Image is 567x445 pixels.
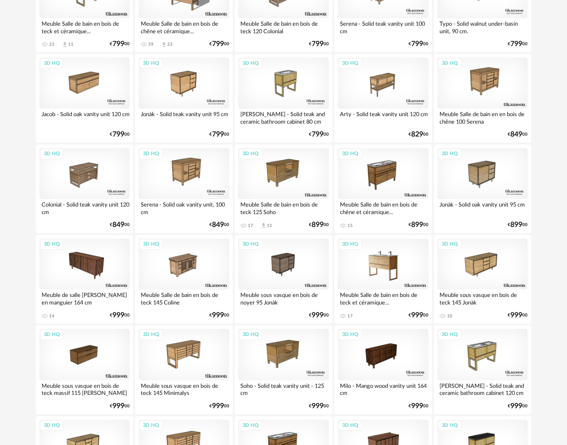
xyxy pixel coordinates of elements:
div: Meuble Salle de bain en bois de teck 145 Coline [139,289,229,307]
div: 3D HQ [139,58,163,69]
div: € 00 [309,41,329,47]
div: € 00 [409,403,428,409]
div: 10 [447,313,452,319]
a: 3D HQ Meuble sous vasque en bois de teck massif 115 [PERSON_NAME] €99900 [36,325,134,414]
span: 999 [312,312,324,318]
div: [PERSON_NAME] - Solid teak and ceramic bathroom cabinet 120 cm [437,380,528,398]
a: 3D HQ Jonàk - Solid teak vanity unit 95 cm €79900 [135,54,233,143]
div: Arty - Solid teak vanity unit 120 cm [338,109,428,126]
div: € 00 [110,41,130,47]
div: Colonial - Solid teak vanity unit 120 cm [39,199,130,217]
a: 3D HQ Meuble Salle de bain en bois de teck 125 Soho 17 Download icon 11 €89900 [235,144,332,233]
div: 3D HQ [338,58,362,69]
div: Soho - Solid teak vanity unit - 125 cm [238,380,329,398]
div: 3D HQ [139,420,163,431]
span: 829 [411,132,423,137]
div: 3D HQ [239,148,262,160]
a: 3D HQ Meuble sous vasque en bois de teck 145 Minimalys €99900 [135,325,233,414]
div: 3D HQ [239,239,262,250]
div: 3D HQ [338,148,362,160]
a: 3D HQ Meuble Salle de bain en bois de teck 145 Coline €99900 [135,235,233,324]
div: € 00 [209,41,229,47]
span: 999 [112,312,124,318]
div: € 00 [409,222,428,228]
span: 799 [112,132,124,137]
span: Download icon [161,41,167,48]
div: € 00 [508,41,528,47]
a: 3D HQ Serena - Solid oak vanity unit, 100 cm €84900 [135,144,233,233]
div: € 00 [409,312,428,318]
div: € 00 [409,132,428,137]
span: 999 [212,403,224,409]
a: 3D HQ Colonial - Solid teak vanity unit 120 cm €84900 [36,144,134,233]
div: € 00 [508,312,528,318]
div: € 00 [110,132,130,137]
div: € 00 [309,403,329,409]
div: Meuble Salle de bain en bois de teck et céramique... [338,289,428,307]
div: 3D HQ [139,239,163,250]
div: 3D HQ [438,239,462,250]
span: 799 [212,132,224,137]
div: 3D HQ [338,329,362,340]
span: 999 [411,312,423,318]
div: Meuble Salle de bain en bois de teck 125 Soho [238,199,329,217]
div: 3D HQ [139,329,163,340]
span: Download icon [62,41,68,48]
a: 3D HQ Meuble sous vasque en bois de teck 145 Jonàk 10 €99900 [434,235,532,324]
div: 23 [167,42,173,47]
span: 999 [212,312,224,318]
div: € 00 [508,132,528,137]
div: € 00 [309,222,329,228]
a: 3D HQ Milo - Mango wood vanity unit 164 cm €99900 [334,325,432,414]
span: 849 [510,132,522,137]
div: 17 [248,223,253,228]
div: € 00 [409,41,428,47]
div: € 00 [209,312,229,318]
div: 3D HQ [338,420,362,431]
div: [PERSON_NAME] - Solid teak and ceramic bathroom cabinet 80 cm [238,109,329,126]
div: 3D HQ [40,329,64,340]
div: 11 [267,223,272,228]
div: Meuble Salle de bain en bois de chêne et céramique... [139,18,229,36]
span: 799 [312,41,324,47]
a: 3D HQ Meuble de salle [PERSON_NAME] en manguier 164 cm 14 €99900 [36,235,134,324]
div: 3D HQ [438,420,462,431]
div: 3D HQ [40,58,64,69]
div: Meuble Salle de bain en bois de chêne et céramique... [338,199,428,217]
a: 3D HQ [PERSON_NAME] - Solid teak and ceramic bathroom cabinet 80 cm €79900 [235,54,332,143]
span: 799 [411,41,423,47]
div: Serena - Solid oak vanity unit, 100 cm [139,199,229,217]
div: Jacob - Solid oak vanity unit 120 cm [39,109,130,126]
div: 23 [49,42,54,47]
div: Meuble Salle de bain en bois de teck 120 Colonial [238,18,329,36]
a: 3D HQ Meuble Salle de bain en bois de chêne et céramique... 15 €89900 [334,144,432,233]
div: 3D HQ [239,329,262,340]
a: 3D HQ Meuble sous vasque en bois de noyer 95 Jonàk €99900 [235,235,332,324]
div: 17 [347,313,353,319]
span: 799 [112,41,124,47]
div: Typo - Solid walnut under-basin unit, 90 cm. [437,18,528,36]
div: € 00 [209,132,229,137]
span: 999 [510,312,522,318]
span: 849 [112,222,124,228]
div: € 00 [309,312,329,318]
div: € 00 [209,222,229,228]
div: Milo - Mango wood vanity unit 164 cm [338,380,428,398]
span: 999 [411,403,423,409]
div: Jonàk - Solid oak vanity unit 95 cm [437,199,528,217]
div: Meuble sous vasque en bois de noyer 95 Jonàk [238,289,329,307]
div: 3D HQ [438,148,462,160]
div: Meuble Salle de bain en bois de teck et céramique... [39,18,130,36]
div: € 00 [309,132,329,137]
div: 3D HQ [338,239,362,250]
span: 849 [212,222,224,228]
span: 799 [212,41,224,47]
div: 11 [68,42,73,47]
span: Download icon [260,222,267,229]
div: € 00 [508,222,528,228]
span: 899 [510,222,522,228]
span: 999 [510,403,522,409]
a: 3D HQ [PERSON_NAME] - Solid teak and ceramic bathroom cabinet 120 cm €99900 [434,325,532,414]
div: Meuble sous vasque en bois de teck massif 115 [PERSON_NAME] [39,380,130,398]
div: Jonàk - Solid teak vanity unit 95 cm [139,109,229,126]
